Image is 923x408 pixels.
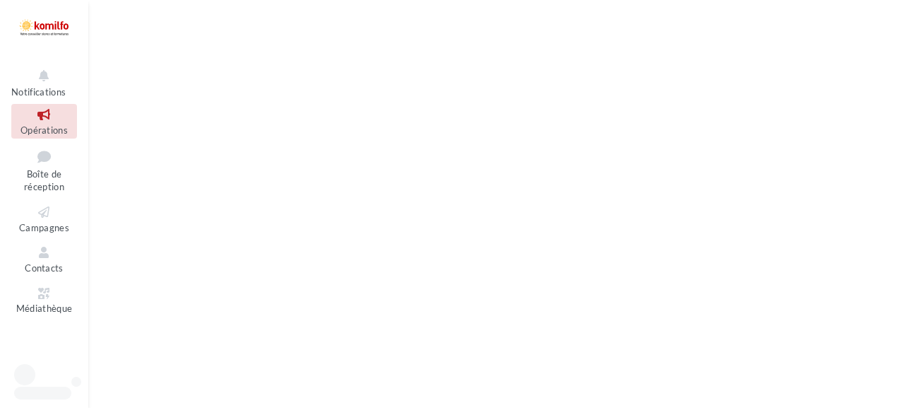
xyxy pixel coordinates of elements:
a: Boîte de réception [11,144,77,196]
a: Contacts [11,242,77,276]
a: Médiathèque [11,283,77,317]
span: Boîte de réception [24,168,64,193]
span: Notifications [11,86,66,98]
span: Opérations [20,124,68,136]
span: Contacts [25,262,64,274]
a: Opérations [11,104,77,139]
span: Campagnes [19,222,69,233]
a: Campagnes [11,202,77,236]
span: Médiathèque [16,303,73,315]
